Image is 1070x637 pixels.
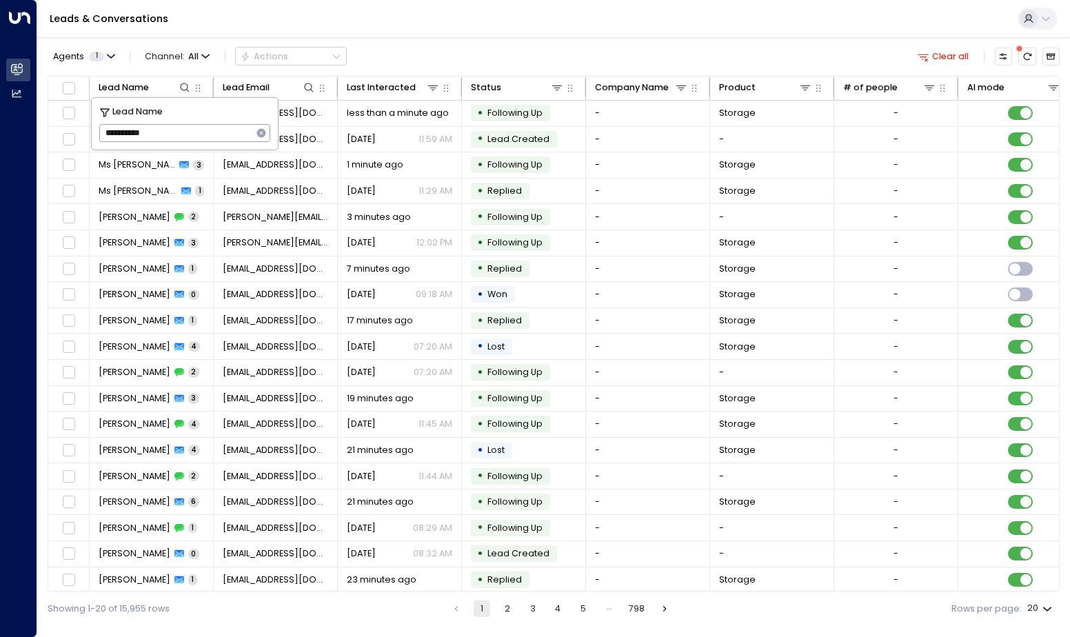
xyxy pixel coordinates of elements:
button: Go to page 5 [575,600,592,617]
span: Oct 11, 2025 [347,470,376,483]
div: # of people [843,80,937,95]
span: Storage [719,185,756,197]
div: - [894,263,898,275]
div: Last Interacted [347,80,441,95]
div: Lead Name [99,80,149,95]
div: Lead Email [223,80,270,95]
span: Yesterday [347,133,376,145]
span: 4 [188,419,200,429]
div: • [477,310,483,332]
span: Storage [719,288,756,301]
span: 21 minutes ago [347,444,414,456]
button: Clear all [913,48,974,65]
span: Lead Created [487,133,549,145]
span: cmoody062@gmail.com [223,366,329,378]
div: • [477,414,483,435]
span: less than a minute ago [347,107,449,119]
p: 09:18 AM [416,288,452,301]
span: 1 [195,185,204,196]
span: Karen Gomersall [99,522,170,534]
span: Michael Kelly [99,418,170,430]
td: - [710,463,834,489]
span: 23 minutes ago [347,574,416,586]
div: - [894,366,898,378]
span: Storage [719,444,756,456]
span: Aug 12, 2025 [347,341,376,353]
p: 11:59 AM [418,133,452,145]
span: ron.oldaker@btinternet.com [223,211,329,223]
span: Oct 12, 2025 [347,522,376,534]
span: Toggle select row [61,572,77,588]
p: 11:44 AM [418,470,452,483]
td: - [586,360,710,385]
td: - [586,204,710,230]
span: 1 [188,574,197,585]
span: 1 [188,315,197,325]
span: Toggle select row [61,520,77,536]
span: Storage [719,496,756,508]
td: - [586,515,710,540]
span: 19 minutes ago [347,392,414,405]
div: • [477,206,483,228]
span: abby.kempster21@gmail.com [223,470,329,483]
td: - [586,438,710,463]
span: Nehal Hussain [99,263,170,275]
span: Toggle select row [61,468,77,484]
div: - [894,159,898,171]
span: louisereynolds2002@yahoo.co.uk [223,574,329,586]
span: 4 [188,445,200,455]
span: Following Up [487,236,543,248]
span: lmussell@hotmail.co.uk [223,159,329,171]
span: Storage [719,574,756,586]
span: Lead Created [487,547,549,559]
div: - [894,574,898,586]
span: Abby Kempster [99,444,170,456]
div: • [477,128,483,150]
div: Status [471,80,501,95]
span: Michael Kelly [99,392,170,405]
div: • [477,103,483,124]
span: Storage [719,236,756,249]
span: Toggle select row [61,132,77,148]
div: Actions [241,51,288,62]
span: 0 [188,549,199,559]
td: - [586,489,710,515]
div: - [894,211,898,223]
div: Last Interacted [347,80,416,95]
span: Following Up [487,522,543,534]
p: 11:29 AM [418,185,452,197]
div: AI mode [967,80,1005,95]
a: Leads & Conversations [50,12,168,26]
div: Showing 1-20 of 15,955 rows [48,603,170,616]
p: 08:32 AM [413,547,452,560]
div: • [477,465,483,487]
span: Toggle select row [61,443,77,458]
button: Agents1 [48,48,119,65]
div: • [477,387,483,409]
button: page 1 [474,600,490,617]
span: Nehal Hussain [99,288,170,301]
span: Storage [719,418,756,430]
div: - [894,392,898,405]
td: - [586,179,710,204]
button: Go to page 4 [549,600,566,617]
span: Michaelkelly5a@gmail.com [223,418,329,430]
td: - [710,127,834,152]
span: Ms l m l m Mussell [99,159,176,171]
div: - [894,470,898,483]
div: - [894,496,898,508]
span: Jul 15, 2025 [347,288,376,301]
span: Karen Gomersall [99,496,170,508]
div: # of people [843,80,898,95]
div: - [894,314,898,327]
span: 2 [188,367,199,377]
span: Toggle select row [61,157,77,173]
button: Customize [995,48,1012,65]
span: Oct 13, 2025 [347,185,376,197]
span: cmoody062@gmail.com [223,341,329,353]
span: karengomersall66@gmail.com [223,522,329,534]
div: Lead Name [99,80,192,95]
span: 3 [188,238,199,248]
span: omnicouk1@gmail.com [223,263,329,275]
button: Go to page 2 [499,600,516,617]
